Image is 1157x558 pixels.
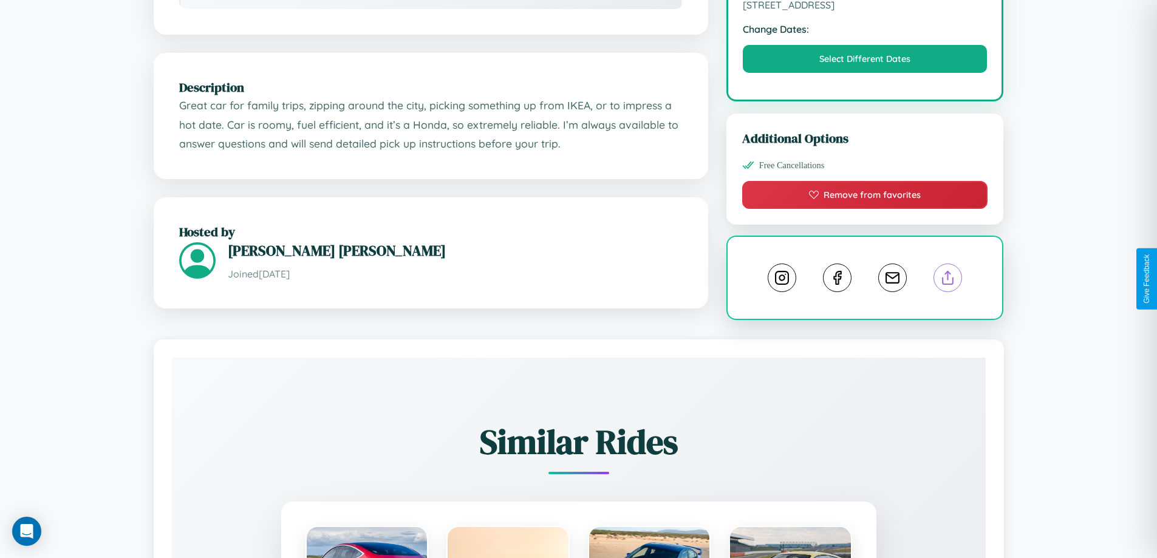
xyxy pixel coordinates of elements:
[743,23,988,35] strong: Change Dates:
[179,96,683,154] p: Great car for family trips, zipping around the city, picking something up from IKEA, or to impres...
[743,45,988,73] button: Select Different Dates
[759,160,825,171] span: Free Cancellations
[1142,254,1151,304] div: Give Feedback
[228,265,683,283] p: Joined [DATE]
[179,223,683,240] h2: Hosted by
[12,517,41,546] div: Open Intercom Messenger
[179,78,683,96] h2: Description
[742,181,988,209] button: Remove from favorites
[214,418,943,465] h2: Similar Rides
[742,129,988,147] h3: Additional Options
[228,240,683,260] h3: [PERSON_NAME] [PERSON_NAME]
